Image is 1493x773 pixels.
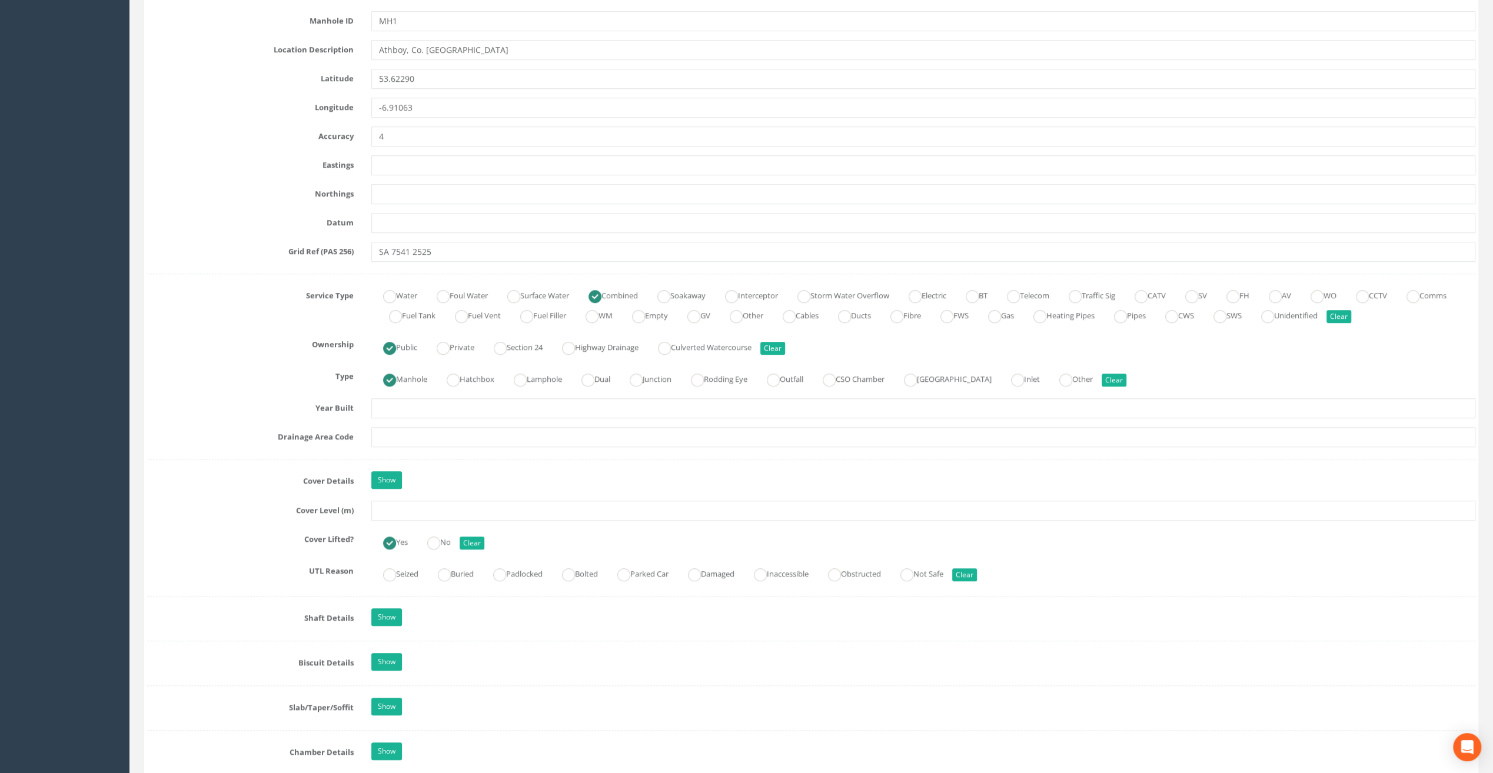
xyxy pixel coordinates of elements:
label: Junction [618,369,671,386]
label: Drainage Area Code [138,427,363,442]
label: Inaccessible [742,564,809,581]
label: Public [371,338,417,355]
label: Buried [426,564,474,581]
label: Interceptor [713,286,778,303]
label: Manhole ID [138,11,363,26]
label: Unidentified [1249,306,1318,323]
label: SV [1173,286,1207,303]
label: Hatchbox [435,369,494,386]
button: Clear [1102,374,1126,386]
a: Show [371,653,402,671]
label: Comms [1395,286,1447,303]
label: Traffic Sig [1057,286,1115,303]
label: Pipes [1102,306,1146,323]
label: Foul Water [425,286,488,303]
label: Heating Pipes [1022,306,1095,323]
label: Accuracy [138,126,363,142]
label: Private [425,338,474,355]
label: Obstructed [816,564,881,581]
label: Other [1048,369,1093,386]
label: Section 24 [482,338,543,355]
label: Highway Drainage [550,338,639,355]
label: Cover Level (m) [138,501,363,516]
label: Grid Ref (PAS 256) [138,242,363,257]
label: Water [371,286,417,303]
button: Clear [460,537,484,549]
label: Manhole [371,369,427,386]
label: Fibre [879,306,921,323]
label: Inlet [999,369,1040,386]
label: Northings [138,184,363,199]
label: Slab/Taper/Soffit [138,698,363,713]
label: Lamphole [502,369,562,386]
label: WO [1299,286,1336,303]
label: Storm Water Overflow [786,286,889,303]
label: No [415,532,451,549]
label: Empty [620,306,668,323]
label: Location Description [138,40,363,55]
label: Combined [577,286,638,303]
label: FWS [929,306,969,323]
label: Other [718,306,763,323]
label: Soakaway [646,286,706,303]
label: Gas [976,306,1014,323]
a: Show [371,742,402,760]
label: GV [676,306,710,323]
label: Culverted Watercourse [646,338,752,355]
label: Damaged [676,564,734,581]
a: Show [371,698,402,715]
label: Fuel Filler [508,306,566,323]
label: Parked Car [606,564,669,581]
label: Datum [138,213,363,228]
label: Service Type [138,286,363,301]
label: Bolted [550,564,598,581]
label: Padlocked [481,564,543,581]
label: Surface Water [496,286,569,303]
label: Telecom [995,286,1049,303]
label: Cover Details [138,471,363,487]
label: Outfall [755,369,803,386]
label: BT [954,286,987,303]
label: Biscuit Details [138,653,363,668]
label: Seized [371,564,418,581]
label: CATV [1123,286,1166,303]
label: AV [1257,286,1291,303]
a: Show [371,608,402,626]
label: Rodding Eye [679,369,747,386]
label: Longitude [138,98,363,113]
label: WM [574,306,613,323]
label: Ducts [826,306,871,323]
label: Yes [371,532,408,549]
label: UTL Reason [138,561,363,577]
label: Cover Lifted? [138,529,363,545]
label: Fuel Vent [443,306,501,323]
label: Year Built [138,398,363,414]
a: Show [371,471,402,489]
label: Ownership [138,335,363,350]
label: CSO Chamber [811,369,885,386]
label: SWS [1202,306,1242,323]
label: Type [138,366,363,382]
label: Not Safe [889,564,943,581]
button: Clear [1326,310,1351,323]
label: FH [1215,286,1249,303]
label: Eastings [138,155,363,171]
label: Chamber Details [138,742,363,758]
label: [GEOGRAPHIC_DATA] [892,369,992,386]
label: Latitude [138,69,363,84]
button: Clear [952,568,977,581]
div: Open Intercom Messenger [1453,733,1481,761]
label: Electric [897,286,946,303]
label: Shaft Details [138,608,363,624]
label: CWS [1153,306,1194,323]
button: Clear [760,342,785,355]
label: Cables [771,306,819,323]
label: Fuel Tank [377,306,435,323]
label: Dual [570,369,610,386]
label: CCTV [1344,286,1387,303]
